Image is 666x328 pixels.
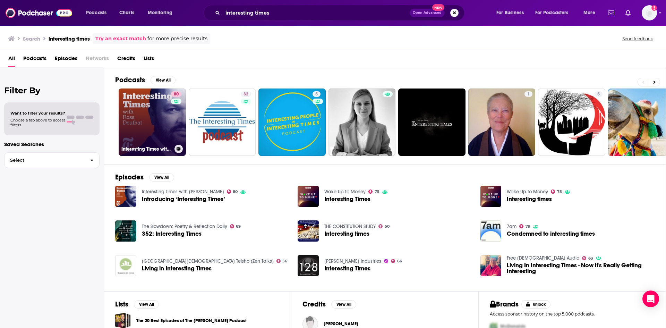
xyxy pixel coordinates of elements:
[588,257,593,260] span: 63
[115,173,144,182] h2: Episodes
[535,8,569,18] span: For Podcasters
[507,262,655,274] span: Living In Interesting Times - Now It's Really Getting Interesting
[115,76,145,84] h2: Podcasts
[595,91,603,97] a: 5
[55,53,77,67] a: Episodes
[368,190,379,194] a: 75
[119,8,134,18] span: Charts
[147,35,207,43] span: for more precise results
[620,36,655,42] button: Send feedback
[144,53,154,67] a: Lists
[117,53,135,67] span: Credits
[142,196,225,202] span: Introducing ‘Interesting Times’
[397,260,402,263] span: 66
[623,7,633,19] a: Show notifications dropdown
[276,259,288,263] a: 56
[4,152,100,168] button: Select
[385,225,390,228] span: 50
[642,5,657,20] button: Show profile menu
[171,91,181,97] a: 80
[8,53,15,67] span: All
[324,224,376,229] a: THE CONSTITUTION STUDY
[375,190,379,193] span: 75
[468,89,536,156] a: 1
[227,190,238,194] a: 80
[324,321,358,327] a: Timothy Kelly
[324,189,366,195] a: Wake Up to Money
[507,189,548,195] a: Wake Up to Money
[298,220,319,242] img: Interesting times
[496,8,524,18] span: For Business
[432,4,445,11] span: New
[324,196,370,202] a: Interesting Times
[413,11,442,15] span: Open Advanced
[531,7,579,18] button: open menu
[642,5,657,20] img: User Profile
[148,8,172,18] span: Monitoring
[230,224,241,228] a: 69
[5,158,85,162] span: Select
[579,7,604,18] button: open menu
[115,300,159,309] a: ListsView All
[324,321,358,327] span: [PERSON_NAME]
[605,7,617,19] a: Show notifications dropdown
[583,8,595,18] span: More
[121,146,172,152] h3: Interesting Times with [PERSON_NAME]
[480,255,502,276] a: Living In Interesting Times - Now It's Really Getting Interesting
[151,76,176,84] button: View All
[86,53,109,67] span: Networks
[651,5,657,11] svg: Add a profile image
[115,255,136,276] a: Living in Interesting Times
[142,224,227,229] a: The Slowdown: Poetry & Reflection Daily
[142,231,202,237] span: 352: Interesting Times
[6,6,72,19] img: Podchaser - Follow, Share and Rate Podcasts
[4,85,100,95] h2: Filter By
[115,220,136,242] img: 352: Interesting Times
[582,256,593,260] a: 63
[143,7,181,18] button: open menu
[378,224,390,228] a: 50
[521,300,551,309] button: Unlock
[302,300,356,309] a: CreditsView All
[10,111,65,116] span: Want to filter your results?
[642,291,659,307] div: Open Intercom Messenger
[236,225,241,228] span: 69
[524,91,532,97] a: 1
[142,266,212,271] a: Living in Interesting Times
[149,173,174,182] button: View All
[282,260,287,263] span: 56
[492,7,532,18] button: open menu
[86,8,106,18] span: Podcasts
[244,91,248,98] span: 32
[49,35,90,42] h3: interesting times
[507,255,579,261] a: Free Buddhist Audio
[174,91,179,98] span: 80
[507,231,595,237] a: Condemned to interesting times
[210,5,471,21] div: Search podcasts, credits, & more...
[519,224,530,228] a: 79
[526,225,530,228] span: 79
[4,141,100,148] p: Saved Searches
[23,35,40,42] h3: Search
[507,196,552,202] a: Interesting times
[410,9,445,17] button: Open AdvancedNew
[115,186,136,207] img: Introducing ‘Interesting Times’
[642,5,657,20] span: Logged in as GregKubie
[324,266,370,271] a: Interesting Times
[490,300,519,309] h2: Brands
[480,186,502,207] img: Interesting times
[480,220,502,242] img: Condemned to interesting times
[233,190,238,193] span: 80
[136,317,247,325] a: The 20 Best Episodes of The [PERSON_NAME] Podcast
[10,118,65,127] span: Choose a tab above to access filters.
